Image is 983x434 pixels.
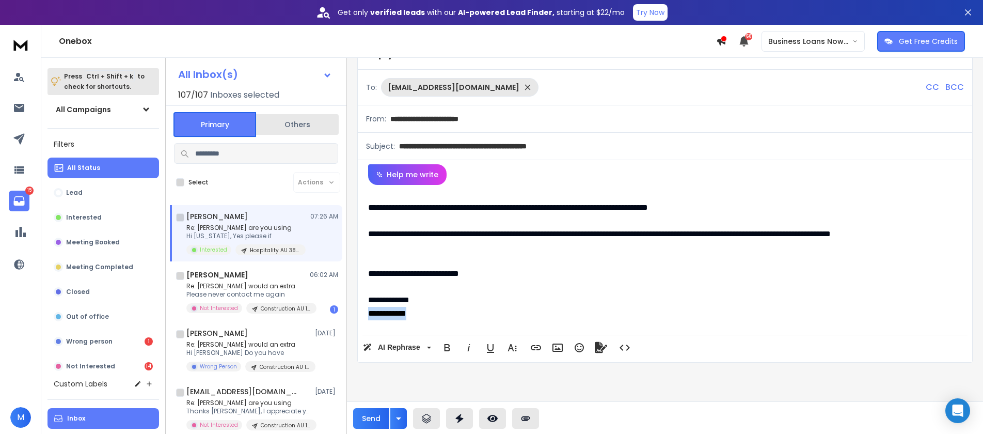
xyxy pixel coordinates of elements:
button: Primary [173,112,256,137]
button: Insert Image (Ctrl+P) [548,337,567,358]
p: Construction AU 1686 List 1 Video CTA [260,363,309,371]
p: Thanks [PERSON_NAME], I appreciate you [186,407,310,415]
p: Not Interested [66,362,115,370]
p: CC [926,81,939,94]
h1: All Campaigns [56,104,111,115]
h3: Inboxes selected [210,89,279,101]
button: Meeting Booked [47,232,159,253]
strong: verified leads [370,7,425,18]
p: Not Interested [200,421,238,429]
p: Re: [PERSON_NAME] would an extra [186,282,310,290]
p: Out of office [66,313,109,321]
p: Hi [US_STATE], Yes please if [186,232,306,240]
p: Try Now [636,7,664,18]
img: logo [10,35,31,54]
p: Get Free Credits [899,36,958,47]
p: Interested [200,246,227,254]
button: Meeting Completed [47,257,159,277]
button: Try Now [633,4,668,21]
button: All Status [47,158,159,178]
p: Wrong person [66,337,113,346]
h3: Custom Labels [54,379,107,389]
button: Send [353,408,389,429]
p: 15 [25,187,34,195]
button: More Text [502,337,522,358]
h1: All Inbox(s) [178,69,238,80]
p: Wrong Person [200,363,237,370]
button: Out of office [47,306,159,327]
label: Select [188,178,209,187]
p: All Status [67,164,100,172]
button: Interested [47,207,159,228]
p: [DATE] [315,329,338,337]
p: Meeting Booked [66,238,120,246]
h3: Filters [47,137,159,151]
h1: [PERSON_NAME] [186,211,248,222]
strong: AI-powered Lead Finder, [458,7,554,18]
p: Please never contact me again [186,290,310,299]
span: AI Rephrase [376,343,422,352]
p: 06:02 AM [310,271,338,279]
p: To: [366,82,377,92]
p: Re: [PERSON_NAME] are you using [186,224,306,232]
p: Press to check for shortcuts. [64,71,145,92]
button: M [10,407,31,428]
button: Get Free Credits [877,31,965,52]
button: All Campaigns [47,99,159,120]
div: Open Intercom Messenger [945,398,970,423]
h1: Onebox [59,35,716,48]
p: Re: [PERSON_NAME] would an extra [186,340,310,349]
span: 107 / 107 [178,89,208,101]
button: Wrong person1 [47,331,159,352]
p: Hi [PERSON_NAME] Do you have [186,349,310,357]
p: Lead [66,189,83,197]
button: All Inbox(s) [170,64,340,85]
button: Code View [615,337,635,358]
div: 14 [145,362,153,370]
p: Inbox [67,414,85,423]
button: Others [256,113,339,136]
button: Italic (Ctrl+I) [459,337,479,358]
h1: [PERSON_NAME] [186,328,248,338]
div: 1 [145,337,153,346]
p: BCC [945,81,964,94]
p: [EMAIL_ADDRESS][DOMAIN_NAME] [388,82,519,92]
button: Signature [591,337,611,358]
p: [DATE] [315,388,338,396]
span: 50 [745,33,752,40]
p: Closed [66,288,90,296]
h1: [EMAIL_ADDRESS][DOMAIN_NAME] [186,386,300,397]
button: AI Rephrase [361,337,433,358]
p: Subject: [366,141,395,151]
p: 07:26 AM [310,212,338,221]
button: Inbox [47,408,159,429]
p: Not Interested [200,304,238,312]
button: Bold (Ctrl+B) [437,337,457,358]
span: Ctrl + Shift + k [85,70,135,82]
p: Hospitality AU 386 List 1 Video CTA [250,246,299,254]
button: Emoticons [569,337,589,358]
p: Business Loans Now ([PERSON_NAME]) [768,36,852,47]
button: Closed [47,282,159,302]
p: Get only with our starting at $22/mo [338,7,625,18]
div: 1 [330,305,338,314]
p: Re: [PERSON_NAME] are you using [186,399,310,407]
a: 15 [9,191,29,211]
p: Construction AU 1685 List 2 Appraisal CTA [261,305,310,313]
p: Construction AU 1685 List 2 Appraisal CTA [261,422,310,429]
button: Insert Link (Ctrl+K) [526,337,546,358]
button: Help me write [368,164,447,185]
p: Meeting Completed [66,263,133,271]
h1: [PERSON_NAME] [186,270,248,280]
button: Lead [47,182,159,203]
button: Not Interested14 [47,356,159,377]
button: Underline (Ctrl+U) [481,337,500,358]
p: From: [366,114,386,124]
p: Interested [66,213,102,222]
